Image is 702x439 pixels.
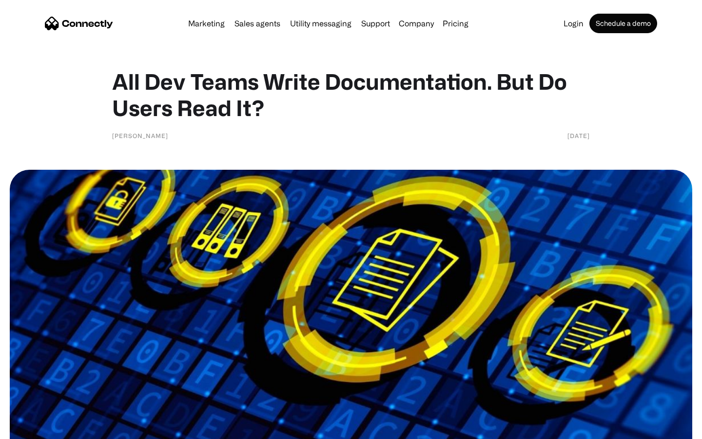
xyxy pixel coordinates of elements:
[560,20,587,27] a: Login
[231,20,284,27] a: Sales agents
[567,131,590,140] div: [DATE]
[357,20,394,27] a: Support
[112,131,168,140] div: [PERSON_NAME]
[439,20,472,27] a: Pricing
[112,68,590,121] h1: All Dev Teams Write Documentation. But Do Users Read It?
[286,20,355,27] a: Utility messaging
[184,20,229,27] a: Marketing
[589,14,657,33] a: Schedule a demo
[19,422,58,436] ul: Language list
[10,422,58,436] aside: Language selected: English
[399,17,434,30] div: Company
